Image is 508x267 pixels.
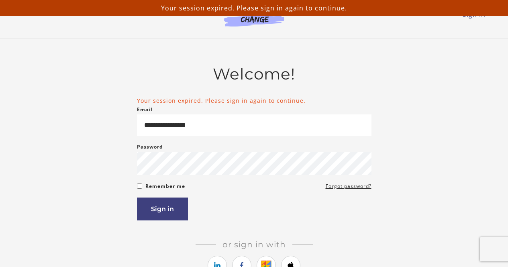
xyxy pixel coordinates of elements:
[3,3,505,13] p: Your session expired. Please sign in again to continue.
[145,181,185,191] label: Remember me
[137,198,188,220] button: Sign in
[137,96,371,105] li: Your session expired. Please sign in again to continue.
[137,142,163,152] label: Password
[326,181,371,191] a: Forgot password?
[137,105,153,114] label: Email
[137,65,371,84] h2: Welcome!
[216,8,293,26] img: Agents of Change Logo
[216,240,292,249] span: Or sign in with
